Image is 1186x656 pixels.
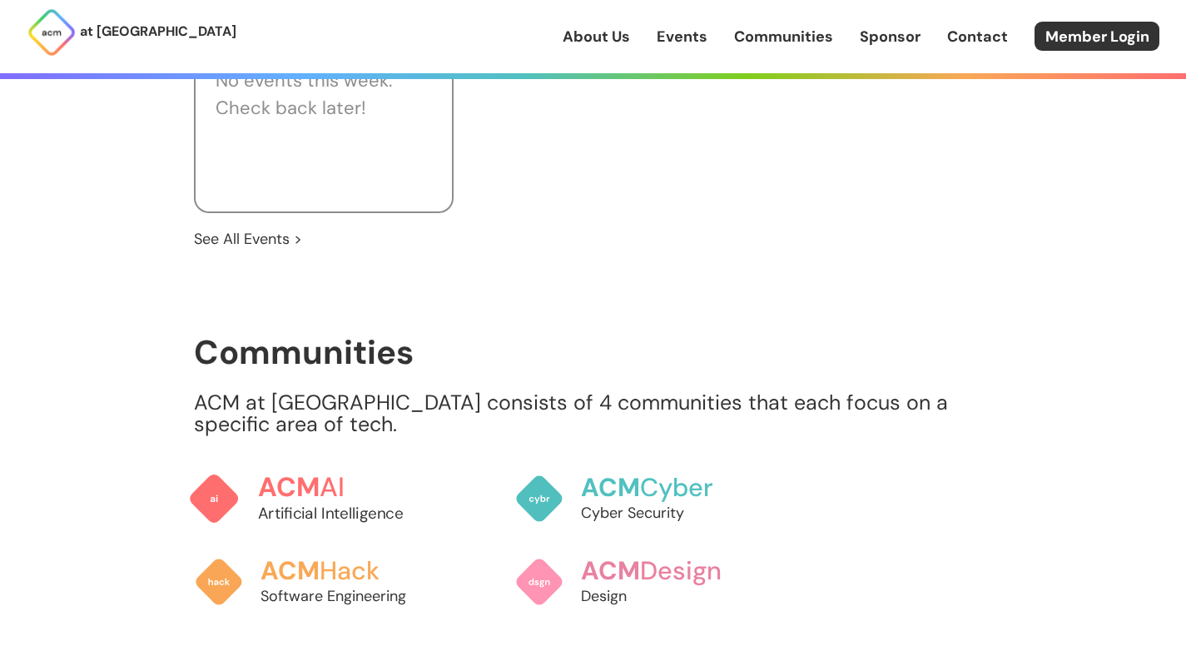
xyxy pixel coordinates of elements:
[194,392,993,435] p: ACM at [GEOGRAPHIC_DATA] consists of 4 communities that each focus on a specific area of tech.
[581,474,756,502] h3: Cyber
[27,7,236,57] a: at [GEOGRAPHIC_DATA]
[194,557,244,607] img: ACM Hack
[514,540,756,624] a: ACMDesignDesign
[514,457,756,540] a: ACMCyberCyber Security
[216,67,392,122] p: No events this week. Check back later!
[187,472,240,524] img: ACM AI
[563,26,630,47] a: About Us
[194,540,435,624] a: ACMHackSoftware Engineering
[947,26,1008,47] a: Contact
[187,455,441,542] a: ACMAIArtificial Intelligence
[80,21,236,42] p: at [GEOGRAPHIC_DATA]
[194,334,993,370] h1: Communities
[581,554,640,587] span: ACM
[261,554,320,587] span: ACM
[734,26,833,47] a: Communities
[1035,22,1159,51] a: Member Login
[581,585,756,607] p: Design
[194,228,302,250] a: See All Events >
[581,471,640,504] span: ACM
[581,502,756,524] p: Cyber Security
[261,585,435,607] p: Software Engineering
[261,557,435,585] h3: Hack
[257,473,441,502] h3: AI
[860,26,921,47] a: Sponsor
[257,502,441,524] p: Artificial Intelligence
[27,7,77,57] img: ACM Logo
[514,557,564,607] img: ACM Design
[514,474,564,524] img: ACM Cyber
[257,470,320,504] span: ACM
[581,557,756,585] h3: Design
[657,26,707,47] a: Events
